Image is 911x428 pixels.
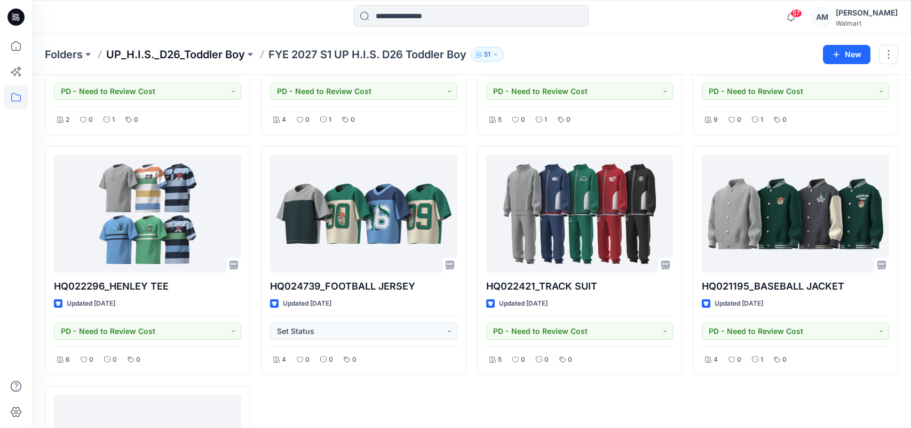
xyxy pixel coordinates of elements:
[270,155,457,273] a: HQ024739_FOOTBALL JERSEY
[329,114,331,126] p: 1
[499,298,548,309] p: Updated [DATE]
[134,114,138,126] p: 0
[812,7,831,27] div: AM
[836,19,898,27] div: Walmart
[283,298,331,309] p: Updated [DATE]
[351,114,355,126] p: 0
[471,47,504,62] button: 51
[282,114,286,126] p: 4
[782,114,787,126] p: 0
[761,114,763,126] p: 1
[54,155,241,273] a: HQ022296_HENLEY TEE
[54,279,241,294] p: HQ022296_HENLEY TEE
[702,155,889,273] a: HQ021195_BASEBALL JACKET
[329,354,333,365] p: 0
[268,47,466,62] p: FYE 2027 S1 UP H.I.S. D26 Toddler Boy
[270,279,457,294] p: HQ024739_FOOTBALL JERSEY
[568,354,572,365] p: 0
[352,354,357,365] p: 0
[544,354,549,365] p: 0
[89,114,93,126] p: 0
[112,114,115,126] p: 1
[66,354,70,365] p: 6
[484,49,490,60] p: 51
[761,354,763,365] p: 1
[106,47,245,62] a: UP_H.I.S._D26_Toddler Boy
[521,354,525,365] p: 0
[486,155,674,273] a: HQ022421_TRACK SUIT
[305,114,310,126] p: 0
[715,298,763,309] p: Updated [DATE]
[782,354,787,365] p: 0
[67,298,115,309] p: Updated [DATE]
[714,354,718,365] p: 4
[113,354,117,365] p: 0
[305,354,310,365] p: 0
[45,47,83,62] a: Folders
[790,9,802,18] span: 57
[702,279,889,294] p: HQ021195_BASEBALL JACKET
[521,114,525,126] p: 0
[737,354,741,365] p: 0
[486,279,674,294] p: HQ022421_TRACK SUIT
[823,45,870,64] button: New
[714,114,718,126] p: 9
[544,114,547,126] p: 1
[566,114,571,126] p: 0
[498,114,502,126] p: 5
[89,354,93,365] p: 0
[136,354,140,365] p: 0
[836,6,898,19] div: [PERSON_NAME]
[282,354,286,365] p: 4
[498,354,502,365] p: 5
[737,114,741,126] p: 0
[66,114,69,126] p: 2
